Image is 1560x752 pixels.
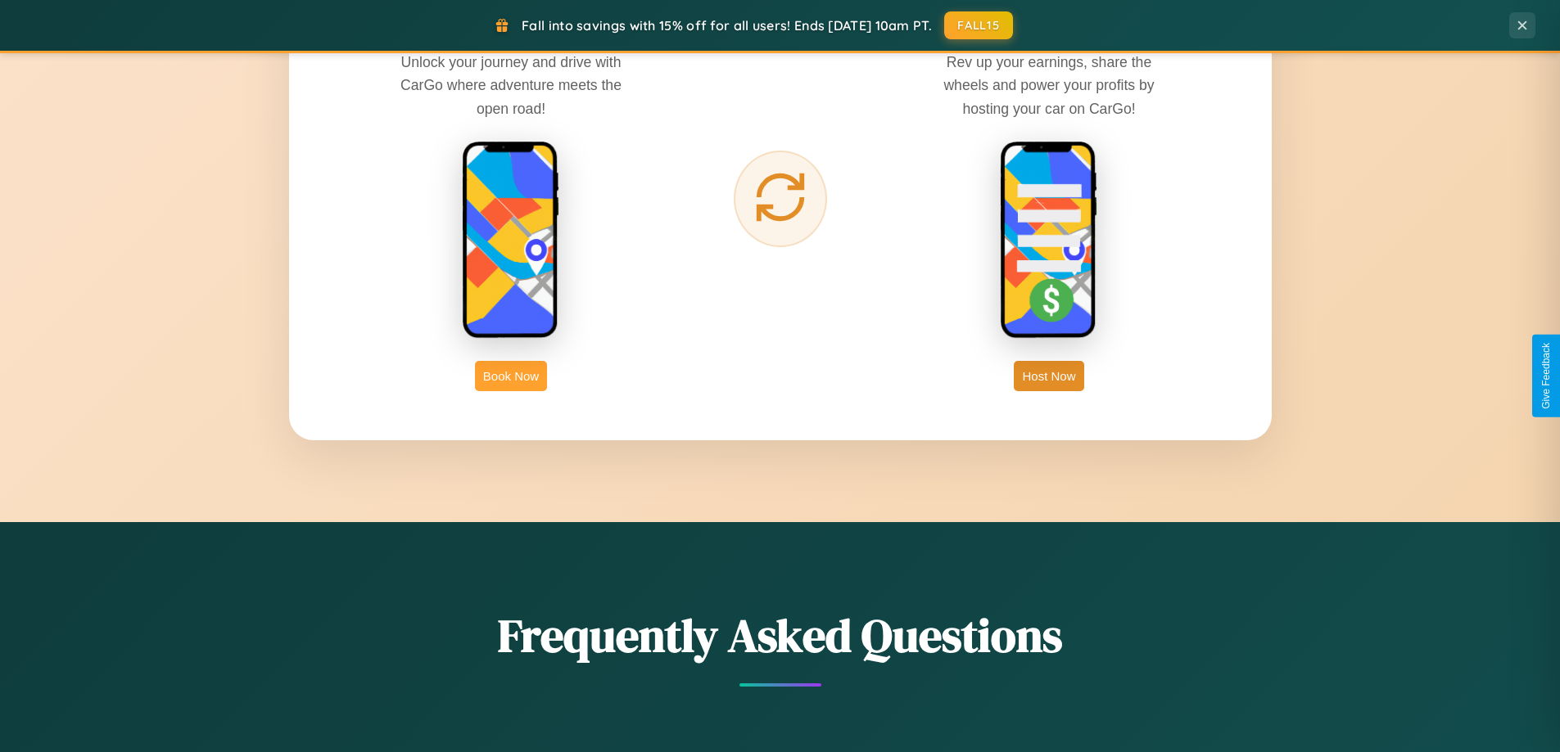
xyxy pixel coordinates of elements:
button: FALL15 [944,11,1013,39]
div: Give Feedback [1540,343,1552,409]
img: host phone [1000,141,1098,340]
span: Fall into savings with 15% off for all users! Ends [DATE] 10am PT. [522,17,932,34]
button: Host Now [1014,361,1083,391]
img: rent phone [462,141,560,340]
button: Book Now [475,361,547,391]
p: Rev up your earnings, share the wheels and power your profits by hosting your car on CarGo! [926,51,1172,119]
h2: Frequently Asked Questions [289,604,1272,667]
p: Unlock your journey and drive with CarGo where adventure meets the open road! [388,51,634,119]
